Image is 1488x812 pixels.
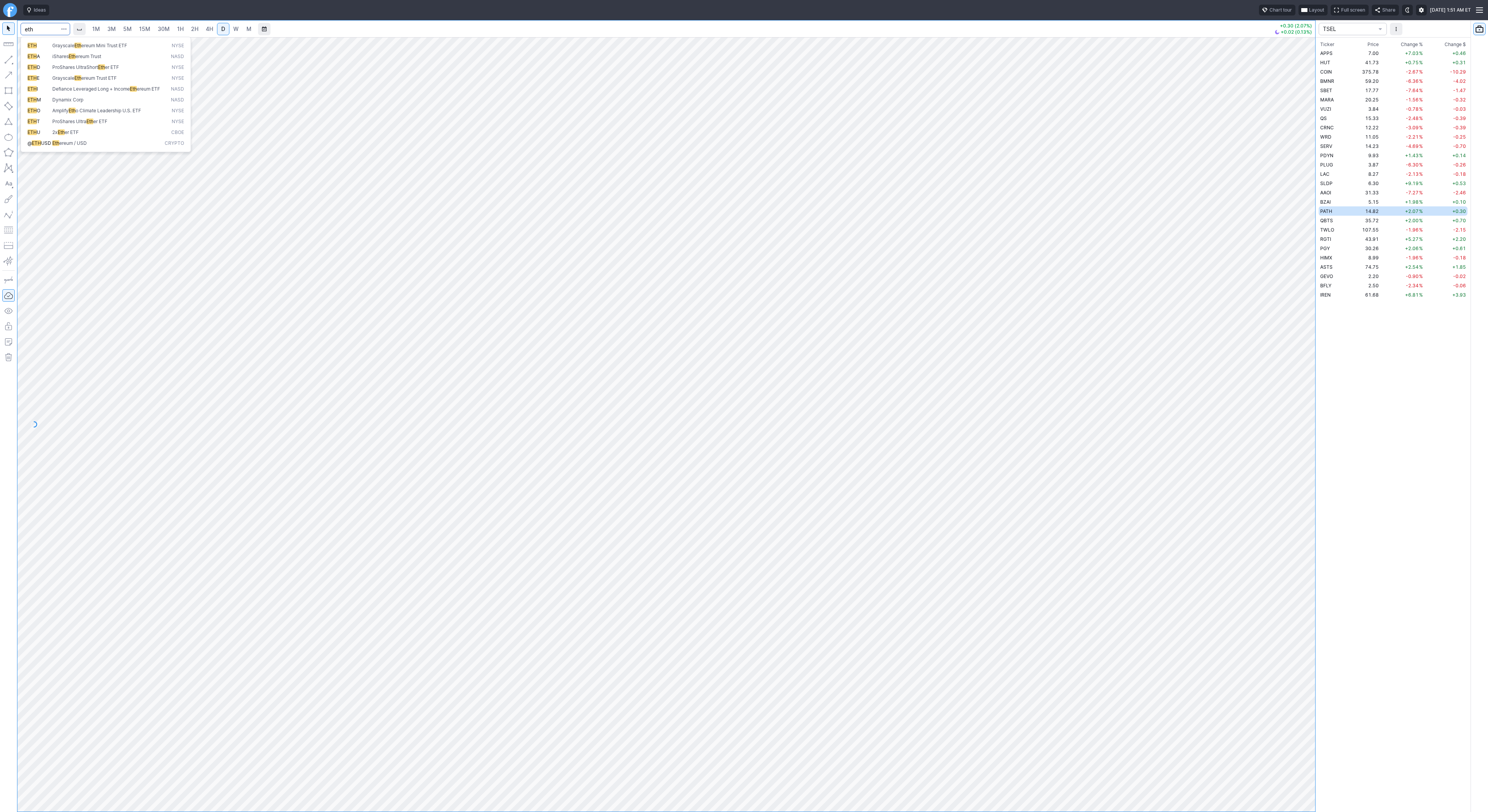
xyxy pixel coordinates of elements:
span: -1.96 [1406,255,1419,261]
span: -7.27 [1406,190,1419,196]
span: -0.18 [1453,171,1466,177]
td: 30.26 [1351,244,1380,253]
button: Search [59,23,69,35]
button: Arrow [2,69,15,81]
button: Position [2,239,15,252]
button: Measure [2,38,15,50]
span: BFLY [1320,283,1331,288]
button: Triangle [2,115,15,128]
span: % [1419,125,1423,130]
span: Crypto [165,140,184,147]
button: Chart tour [1259,5,1295,15]
span: 1M [92,26,100,32]
span: % [1419,115,1423,121]
span: CRNC [1320,125,1334,130]
span: 1H [177,26,184,32]
span: -0.39 [1453,115,1466,121]
span: % [1419,88,1423,93]
p: +0.30 (2.07%) [1275,24,1312,28]
span: +6.81 [1405,292,1419,298]
span: 2H [191,26,198,32]
span: ereum Mini Trust ETF [81,43,127,48]
span: I [37,86,38,92]
span: -6.30 [1406,162,1419,168]
button: Ellipse [2,131,15,143]
span: +1.98 [1405,199,1419,205]
td: 107.55 [1351,225,1380,234]
span: Dynamix Corp [52,97,83,103]
span: +0.61 [1452,245,1466,251]
button: XABCD [2,162,15,174]
span: % [1419,245,1423,251]
span: RGTI [1320,236,1331,242]
button: Mouse [2,22,15,35]
span: % [1419,153,1423,158]
span: Change % [1401,41,1423,48]
span: [DATE] 1:51 AM ET [1430,6,1471,14]
td: 43.91 [1351,234,1380,244]
span: +2.00 [1405,218,1419,223]
span: % [1419,273,1423,279]
span: GEVO [1320,273,1333,279]
span: -2.13 [1406,171,1419,177]
span: O [37,108,40,113]
td: 7.00 [1351,48,1380,58]
span: -0.25 [1453,134,1466,140]
span: % [1419,69,1423,75]
a: 15M [136,23,154,35]
span: % [1419,97,1423,103]
button: Rotated rectangle [2,100,15,112]
span: ereum ETF [137,86,160,92]
span: D [37,64,40,70]
button: Rectangle [2,84,15,97]
span: Share [1382,6,1395,14]
span: ProShares UltraShort [52,64,98,70]
button: Add note [2,336,15,348]
td: 11.05 [1351,132,1380,141]
td: 41.73 [1351,58,1380,67]
span: QS [1320,115,1327,121]
span: TSEL [1323,25,1375,33]
span: COIN [1320,69,1332,75]
span: iShares [52,53,69,59]
span: 30M [158,26,170,32]
span: Grayscale [52,75,74,81]
span: NYSE [172,43,184,49]
span: +3.93 [1452,292,1466,298]
span: 5M [123,26,132,32]
span: M [37,97,41,103]
span: % [1419,143,1423,149]
span: M [246,26,251,32]
span: % [1419,264,1423,270]
td: 3.87 [1351,160,1380,169]
td: 14.82 [1351,206,1380,216]
span: NYSE [172,64,184,71]
span: -4.69 [1406,143,1419,149]
td: 2.20 [1351,271,1380,281]
span: QBTS [1320,218,1333,223]
button: Toggle dark mode [1402,5,1413,15]
span: % [1419,50,1423,56]
td: 35.72 [1351,216,1380,225]
span: % [1419,227,1423,233]
span: SBET [1320,88,1332,93]
a: 5M [120,23,135,35]
span: +2.20 [1452,236,1466,242]
span: -2.48 [1406,115,1419,121]
div: Ticker [1320,41,1334,48]
span: +2.07 [1405,208,1419,214]
span: % [1419,106,1423,112]
span: +0.14 [1452,153,1466,158]
button: Brush [2,193,15,205]
td: 9.93 [1351,151,1380,160]
span: -1.47 [1453,88,1466,93]
span: -0.90 [1406,273,1419,279]
span: -0.70 [1453,143,1466,149]
span: NASD [171,53,184,60]
span: Ideas [34,6,46,14]
span: PLUG [1320,162,1333,168]
span: +0.75 [1405,60,1419,65]
a: D [217,23,229,35]
span: er ETF [105,64,119,70]
td: 20.25 [1351,95,1380,104]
